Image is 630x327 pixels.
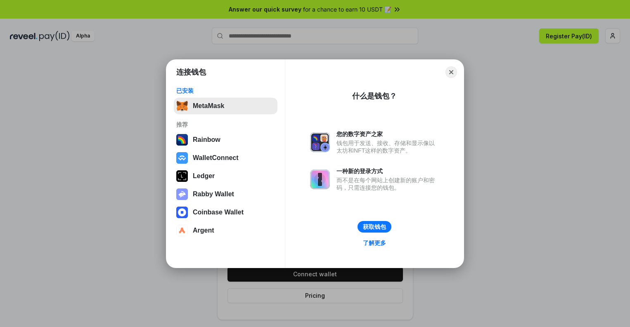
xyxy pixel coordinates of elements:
img: svg+xml,%3Csvg%20xmlns%3D%22http%3A%2F%2Fwww.w3.org%2F2000%2Fsvg%22%20fill%3D%22none%22%20viewBox... [310,169,330,189]
div: 而不是在每个网站上创建新的账户和密码，只需连接您的钱包。 [336,176,439,191]
button: Rainbow [174,132,277,148]
div: 已安装 [176,87,275,94]
button: Argent [174,222,277,239]
img: svg+xml,%3Csvg%20width%3D%2228%22%20height%3D%2228%22%20viewBox%3D%220%200%2028%2028%22%20fill%3D... [176,225,188,236]
img: svg+xml,%3Csvg%20xmlns%3D%22http%3A%2F%2Fwww.w3.org%2F2000%2Fsvg%22%20width%3D%2228%22%20height%3... [176,170,188,182]
img: svg+xml,%3Csvg%20width%3D%2228%22%20height%3D%2228%22%20viewBox%3D%220%200%2028%2028%22%20fill%3D... [176,152,188,164]
div: 钱包用于发送、接收、存储和显示像以太坊和NFT这样的数字资产。 [336,139,439,154]
div: Rabby Wallet [193,191,234,198]
div: Coinbase Wallet [193,209,244,216]
div: 什么是钱包？ [352,91,397,101]
img: svg+xml,%3Csvg%20width%3D%22120%22%20height%3D%22120%22%20viewBox%3D%220%200%20120%20120%22%20fil... [176,134,188,146]
img: svg+xml,%3Csvg%20xmlns%3D%22http%3A%2F%2Fwww.w3.org%2F2000%2Fsvg%22%20fill%3D%22none%22%20viewBox... [176,188,188,200]
button: WalletConnect [174,150,277,166]
img: svg+xml,%3Csvg%20xmlns%3D%22http%3A%2F%2Fwww.w3.org%2F2000%2Fsvg%22%20fill%3D%22none%22%20viewBox... [310,132,330,152]
div: 获取钱包 [363,223,386,231]
div: 一种新的登录方式 [336,167,439,175]
div: Rainbow [193,136,220,144]
button: Ledger [174,168,277,184]
button: MetaMask [174,98,277,114]
button: Rabby Wallet [174,186,277,202]
img: svg+xml,%3Csvg%20width%3D%2228%22%20height%3D%2228%22%20viewBox%3D%220%200%2028%2028%22%20fill%3D... [176,207,188,218]
div: Ledger [193,172,215,180]
div: MetaMask [193,102,224,110]
h1: 连接钱包 [176,67,206,77]
a: 了解更多 [358,238,391,248]
div: WalletConnect [193,154,239,162]
div: Argent [193,227,214,234]
button: Close [445,66,457,78]
button: 获取钱包 [358,221,391,233]
div: 了解更多 [363,239,386,247]
button: Coinbase Wallet [174,204,277,221]
div: 推荐 [176,121,275,128]
img: svg+xml,%3Csvg%20fill%3D%22none%22%20height%3D%2233%22%20viewBox%3D%220%200%2035%2033%22%20width%... [176,100,188,112]
div: 您的数字资产之家 [336,130,439,138]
